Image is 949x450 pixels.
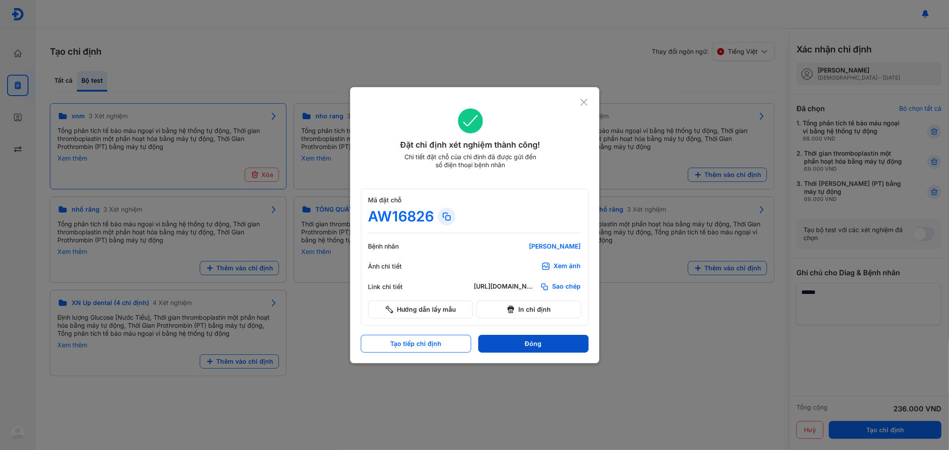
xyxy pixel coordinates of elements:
[477,301,581,318] button: In chỉ định
[400,153,540,169] div: Chi tiết đặt chỗ của chỉ định đã được gửi đến số điện thoại bệnh nhân
[368,208,434,225] div: AW16826
[368,196,581,204] div: Mã đặt chỗ
[368,262,422,270] div: Ảnh chi tiết
[553,282,581,291] span: Sao chép
[478,335,589,353] button: Đóng
[368,301,473,318] button: Hướng dẫn lấy mẫu
[368,283,422,291] div: Link chi tiết
[474,282,537,291] div: [URL][DOMAIN_NAME]
[368,242,422,250] div: Bệnh nhân
[554,262,581,271] div: Xem ảnh
[474,242,581,250] div: [PERSON_NAME]
[361,335,471,353] button: Tạo tiếp chỉ định
[361,139,580,151] div: Đặt chỉ định xét nghiệm thành công!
